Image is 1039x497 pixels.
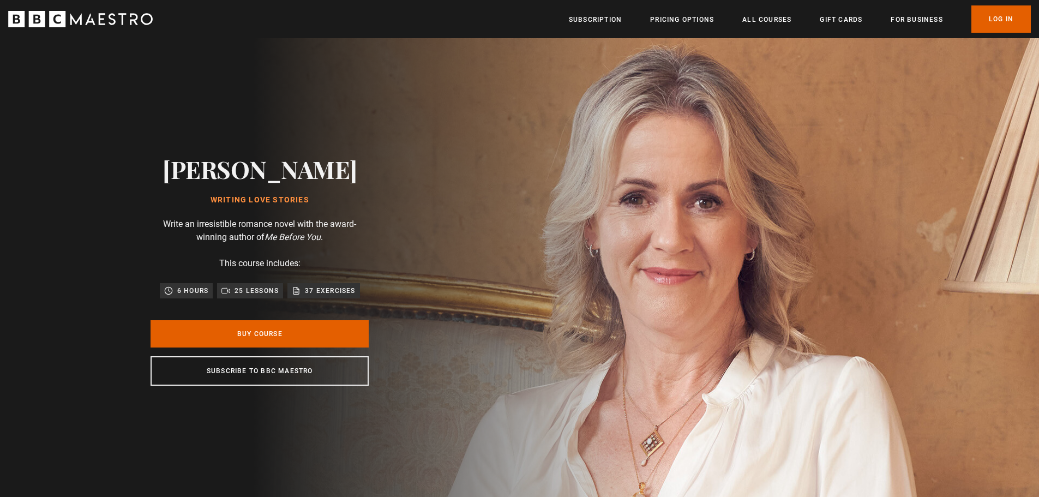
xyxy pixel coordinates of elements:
p: 6 hours [177,285,208,296]
a: Gift Cards [820,14,862,25]
a: All Courses [742,14,791,25]
p: 37 exercises [305,285,355,296]
a: Buy Course [151,320,369,348]
a: Subscribe to BBC Maestro [151,356,369,386]
a: Log In [971,5,1031,33]
i: Me Before You [265,232,321,242]
p: This course includes: [219,257,301,270]
a: Subscription [569,14,622,25]
h1: Writing Love Stories [163,196,357,205]
p: 25 lessons [235,285,279,296]
svg: BBC Maestro [8,11,153,27]
a: For business [891,14,942,25]
h2: [PERSON_NAME] [163,155,357,183]
a: Pricing Options [650,14,714,25]
p: Write an irresistible romance novel with the award-winning author of . [151,218,369,244]
nav: Primary [569,5,1031,33]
